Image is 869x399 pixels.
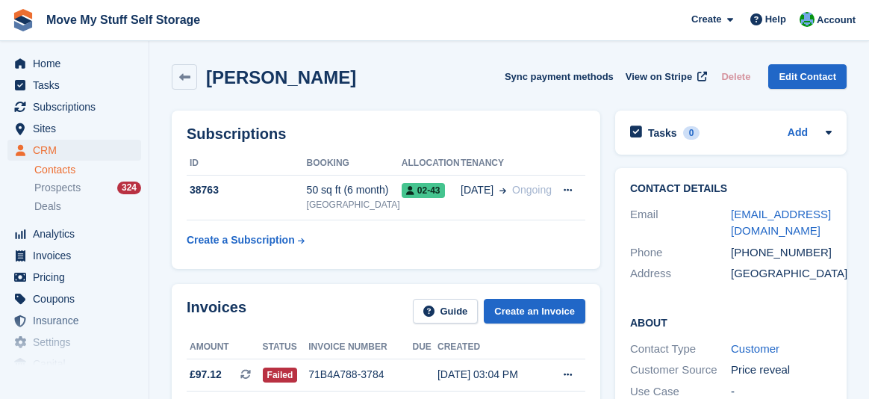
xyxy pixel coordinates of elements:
[7,223,141,244] a: menu
[33,267,122,288] span: Pricing
[630,206,731,240] div: Email
[33,223,122,244] span: Analytics
[7,75,141,96] a: menu
[7,332,141,353] a: menu
[630,244,731,262] div: Phone
[187,335,263,359] th: Amount
[307,152,402,176] th: Booking
[484,299,585,324] a: Create an Invoice
[34,180,141,196] a: Prospects 324
[307,182,402,198] div: 50 sq ft (6 month)
[33,245,122,266] span: Invoices
[630,315,832,330] h2: About
[683,126,700,140] div: 0
[731,342,779,355] a: Customer
[187,299,246,324] h2: Invoices
[7,245,141,266] a: menu
[437,367,544,383] div: [DATE] 03:04 PM
[33,288,122,309] span: Coupons
[768,64,847,89] a: Edit Contact
[187,232,295,248] div: Create a Subscription
[34,199,141,214] a: Deals
[187,226,305,254] a: Create a Subscription
[263,368,298,383] span: Failed
[33,310,122,331] span: Insurance
[206,67,356,87] h2: [PERSON_NAME]
[630,183,832,195] h2: Contact Details
[12,9,34,31] img: stora-icon-8386f47178a22dfd0bd8f6a31ec36ba5ce8667c1dd55bd0f319d3a0aa187defe.svg
[33,140,122,161] span: CRM
[620,64,710,89] a: View on Stripe
[263,335,309,359] th: Status
[307,198,402,211] div: [GEOGRAPHIC_DATA]
[715,64,756,89] button: Delete
[412,335,437,359] th: Due
[34,199,61,214] span: Deals
[7,96,141,117] a: menu
[7,288,141,309] a: menu
[630,265,731,282] div: Address
[731,265,832,282] div: [GEOGRAPHIC_DATA]
[7,267,141,288] a: menu
[33,353,122,374] span: Capital
[7,53,141,74] a: menu
[731,208,831,238] a: [EMAIL_ADDRESS][DOMAIN_NAME]
[7,353,141,374] a: menu
[187,126,585,143] h2: Subscriptions
[402,152,461,176] th: Allocation
[630,341,731,358] div: Contact Type
[817,13,856,28] span: Account
[626,69,692,84] span: View on Stripe
[117,182,141,194] div: 324
[630,362,731,379] div: Customer Source
[731,244,832,262] div: [PHONE_NUMBER]
[33,75,122,96] span: Tasks
[308,335,412,359] th: Invoice number
[505,64,614,89] button: Sync payment methods
[7,118,141,139] a: menu
[33,118,122,139] span: Sites
[731,362,832,379] div: Price reveal
[33,332,122,353] span: Settings
[648,126,677,140] h2: Tasks
[187,182,307,198] div: 38763
[800,12,815,27] img: Dan
[308,367,412,383] div: 71B4A788-3784
[788,125,808,142] a: Add
[187,152,307,176] th: ID
[437,335,544,359] th: Created
[7,140,141,161] a: menu
[34,181,81,195] span: Prospects
[33,96,122,117] span: Subscriptions
[40,7,206,32] a: Move My Stuff Self Storage
[33,53,122,74] span: Home
[7,310,141,331] a: menu
[461,182,493,198] span: [DATE]
[512,184,552,196] span: Ongoing
[402,183,445,198] span: 02-43
[691,12,721,27] span: Create
[461,152,553,176] th: Tenancy
[190,367,222,383] span: £97.12
[413,299,479,324] a: Guide
[765,12,786,27] span: Help
[34,163,141,177] a: Contacts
